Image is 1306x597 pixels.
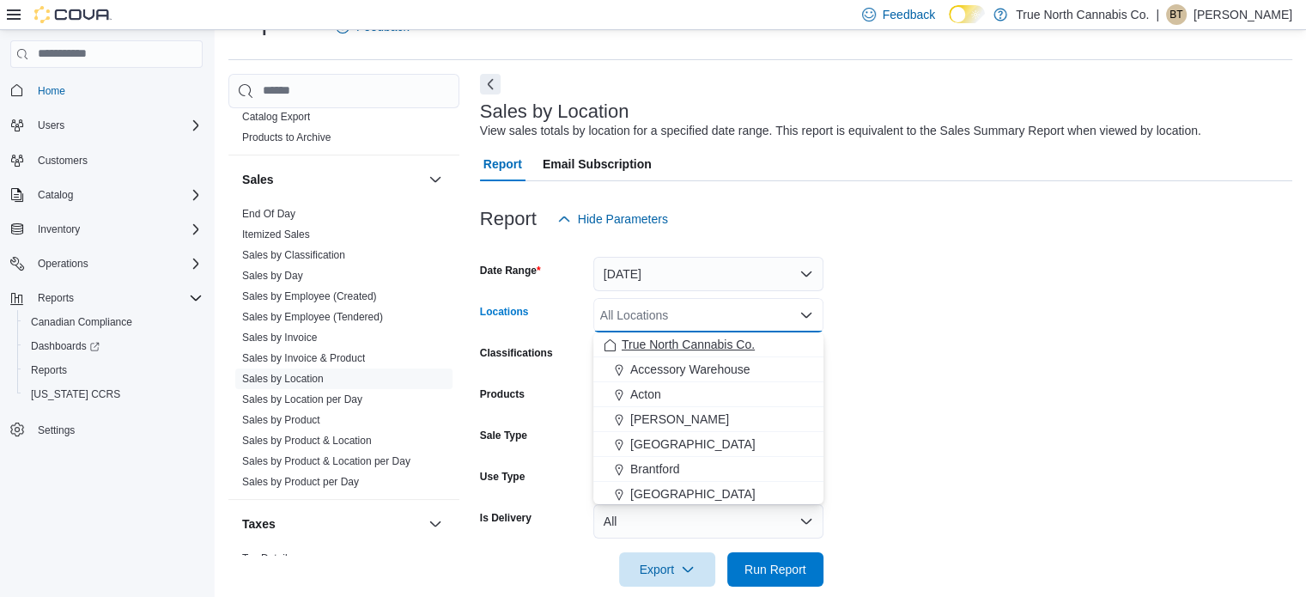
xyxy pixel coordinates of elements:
[593,357,823,382] button: Accessory Warehouse
[31,115,203,136] span: Users
[31,387,120,401] span: [US_STATE] CCRS
[31,315,132,329] span: Canadian Compliance
[242,332,317,344] a: Sales by Invoice
[24,336,203,356] span: Dashboards
[949,23,950,24] span: Dark Mode
[3,113,210,137] button: Users
[34,6,112,23] img: Cova
[38,188,73,202] span: Catalog
[228,204,459,499] div: Sales
[31,288,81,308] button: Reports
[17,334,210,358] a: Dashboards
[24,360,203,381] span: Reports
[31,185,80,205] button: Catalog
[31,219,203,240] span: Inventory
[630,386,661,403] span: Acton
[31,115,71,136] button: Users
[242,249,345,261] a: Sales by Classification
[593,432,823,457] button: [GEOGRAPHIC_DATA]
[31,288,203,308] span: Reports
[630,485,756,503] span: [GEOGRAPHIC_DATA]
[630,436,756,453] span: [GEOGRAPHIC_DATA]
[242,435,372,447] a: Sales by Product & Location
[242,289,377,303] span: Sales by Employee (Created)
[31,418,203,440] span: Settings
[242,270,303,282] a: Sales by Day
[242,476,359,488] a: Sales by Product per Day
[24,384,203,405] span: Washington CCRS
[24,384,127,405] a: [US_STATE] CCRS
[543,147,652,181] span: Email Subscription
[480,305,529,319] label: Locations
[949,5,985,23] input: Dark Mode
[578,210,668,228] span: Hide Parameters
[242,310,383,324] span: Sales by Employee (Tendered)
[480,346,553,360] label: Classifications
[3,417,210,442] button: Settings
[38,222,80,236] span: Inventory
[3,148,210,173] button: Customers
[550,202,675,236] button: Hide Parameters
[31,420,82,441] a: Settings
[242,131,331,144] span: Products to Archive
[228,107,459,155] div: Products
[3,286,210,310] button: Reports
[38,84,65,98] span: Home
[1194,4,1292,25] p: [PERSON_NAME]
[242,228,310,241] span: Itemized Sales
[483,147,522,181] span: Report
[480,470,525,484] label: Use Type
[242,269,303,283] span: Sales by Day
[630,460,680,478] span: Brantford
[242,111,310,123] a: Catalog Export
[242,331,317,344] span: Sales by Invoice
[629,552,705,587] span: Export
[31,253,95,274] button: Operations
[1016,4,1149,25] p: True North Cannabis Co.
[242,228,310,241] a: Itemized Sales
[744,561,806,578] span: Run Report
[242,454,410,468] span: Sales by Product & Location per Day
[31,219,87,240] button: Inventory
[242,131,331,143] a: Products to Archive
[242,414,320,426] a: Sales by Product
[1169,4,1182,25] span: BT
[38,119,64,132] span: Users
[242,208,295,220] a: End Of Day
[242,475,359,489] span: Sales by Product per Day
[480,264,541,277] label: Date Range
[31,339,100,353] span: Dashboards
[619,552,715,587] button: Export
[480,74,501,94] button: Next
[727,552,823,587] button: Run Report
[31,253,203,274] span: Operations
[24,312,203,332] span: Canadian Compliance
[3,252,210,276] button: Operations
[242,393,362,406] span: Sales by Location per Day
[38,291,74,305] span: Reports
[31,81,72,101] a: Home
[593,257,823,291] button: [DATE]
[242,455,410,467] a: Sales by Product & Location per Day
[480,387,525,401] label: Products
[1166,4,1187,25] div: Brandon Thompson
[242,352,365,364] a: Sales by Invoice & Product
[10,71,203,487] nav: Complex example
[38,423,75,437] span: Settings
[593,504,823,539] button: All
[242,311,383,323] a: Sales by Employee (Tendered)
[242,171,422,188] button: Sales
[38,257,88,271] span: Operations
[31,80,203,101] span: Home
[38,154,88,168] span: Customers
[31,363,67,377] span: Reports
[799,308,813,322] button: Close list of options
[242,351,365,365] span: Sales by Invoice & Product
[593,457,823,482] button: Brantford
[17,310,210,334] button: Canadian Compliance
[17,382,210,406] button: [US_STATE] CCRS
[242,207,295,221] span: End Of Day
[593,407,823,432] button: [PERSON_NAME]
[17,358,210,382] button: Reports
[593,382,823,407] button: Acton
